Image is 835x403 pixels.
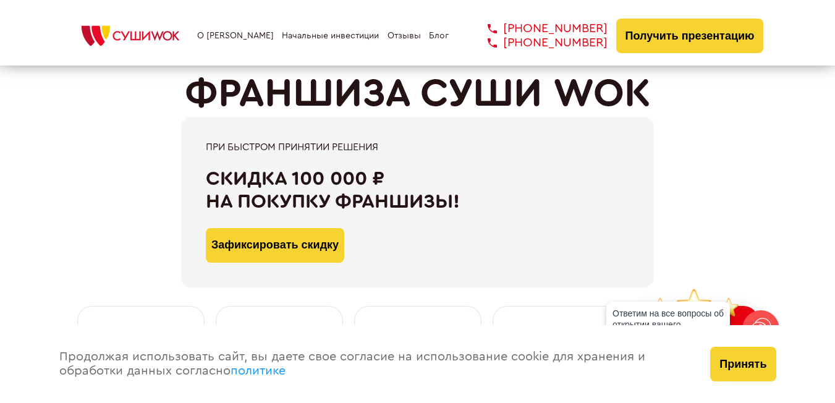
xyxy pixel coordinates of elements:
[72,22,189,49] img: СУШИWOK
[429,31,449,41] a: Блог
[616,19,764,53] button: Получить презентацию
[606,302,730,347] div: Ответим на все вопросы об открытии вашего [PERSON_NAME]!
[231,365,286,377] a: политике
[185,71,651,117] h1: ФРАНШИЗА СУШИ WOK
[206,142,629,153] div: При быстром принятии решения
[710,347,776,381] button: Принять
[47,325,698,403] div: Продолжая использовать сайт, вы даете свое согласие на использование cookie для хранения и обрабо...
[197,31,274,41] a: О [PERSON_NAME]
[206,168,629,213] div: Скидка 100 000 ₽ на покупку франшизы!
[282,31,379,41] a: Начальные инвестиции
[388,31,421,41] a: Отзывы
[469,36,608,50] a: [PHONE_NUMBER]
[206,228,344,263] button: Зафиксировать скидку
[469,22,608,36] a: [PHONE_NUMBER]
